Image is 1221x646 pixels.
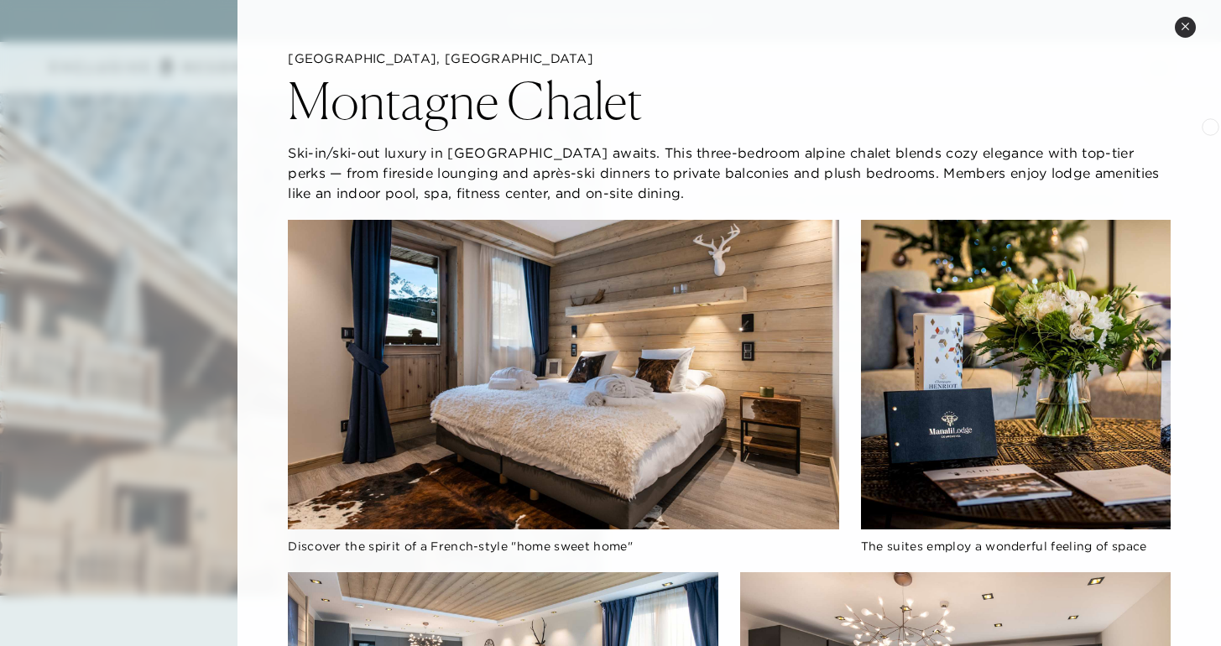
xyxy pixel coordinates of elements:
h2: Montagne Chalet [288,76,643,126]
h5: [GEOGRAPHIC_DATA], [GEOGRAPHIC_DATA] [288,50,1171,67]
iframe: Qualified Messenger [1204,629,1221,646]
span: Discover the spirit of a French-style "home sweet home" [288,539,633,554]
span: The suites employ a wonderful feeling of space [861,539,1147,554]
p: Ski-in/ski-out luxury in [GEOGRAPHIC_DATA] awaits. This three-bedroom alpine chalet blends cozy e... [288,143,1171,203]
